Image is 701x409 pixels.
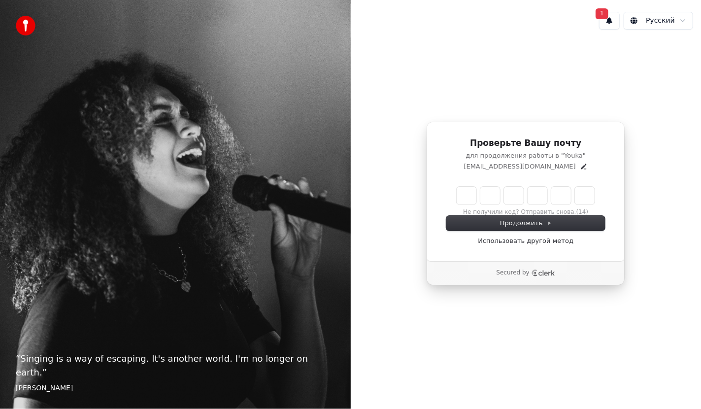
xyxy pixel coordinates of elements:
[16,383,335,393] footer: [PERSON_NAME]
[532,270,555,276] a: Clerk logo
[16,352,335,379] p: “ Singing is a way of escaping. It's another world. I'm no longer on earth. ”
[446,216,605,231] button: Продолжить
[464,162,576,171] p: [EMAIL_ADDRESS][DOMAIN_NAME]
[580,163,588,170] button: Edit
[596,8,608,19] span: 1
[446,137,605,149] h1: Проверьте Вашу почту
[599,12,620,30] button: 1
[457,187,614,204] input: Enter verification code
[446,151,605,160] p: для продолжения работы в "Youka"
[497,269,530,277] p: Secured by
[478,237,573,245] a: Использовать другой метод
[16,16,35,35] img: youka
[500,219,552,228] span: Продолжить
